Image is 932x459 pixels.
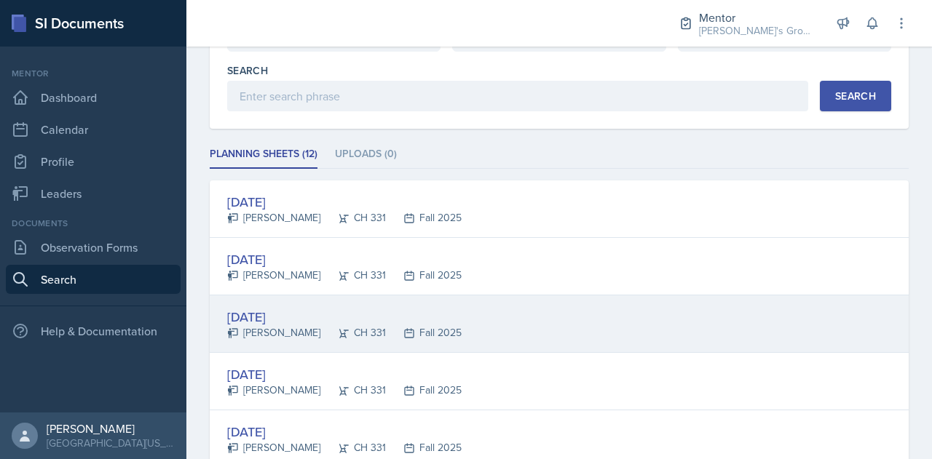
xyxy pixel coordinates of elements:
[6,316,181,346] div: Help & Documentation
[320,325,386,340] div: CH 331
[6,147,181,176] a: Profile
[227,210,320,225] div: [PERSON_NAME]
[820,81,891,111] button: Search
[6,217,181,230] div: Documents
[835,90,876,102] div: Search
[320,383,386,398] div: CH 331
[227,81,808,111] input: Enter search phrase
[699,9,815,26] div: Mentor
[320,268,386,283] div: CH 331
[227,250,462,269] div: [DATE]
[320,210,386,225] div: CH 331
[320,440,386,455] div: CH 331
[227,440,320,455] div: [PERSON_NAME]
[6,265,181,294] a: Search
[210,140,317,169] li: Planning Sheets (12)
[227,268,320,283] div: [PERSON_NAME]
[386,268,462,283] div: Fall 2025
[227,364,462,384] div: [DATE]
[47,421,175,436] div: [PERSON_NAME]
[227,383,320,398] div: [PERSON_NAME]
[6,179,181,208] a: Leaders
[335,140,397,169] li: Uploads (0)
[47,436,175,450] div: [GEOGRAPHIC_DATA][US_STATE] in [GEOGRAPHIC_DATA]
[386,440,462,455] div: Fall 2025
[6,67,181,80] div: Mentor
[386,325,462,340] div: Fall 2025
[6,233,181,262] a: Observation Forms
[227,422,462,442] div: [DATE]
[6,83,181,112] a: Dashboard
[699,23,815,39] div: [PERSON_NAME]'s Groups / Fall 2025
[227,63,268,78] label: Search
[227,192,462,212] div: [DATE]
[227,307,462,327] div: [DATE]
[6,115,181,144] a: Calendar
[386,210,462,225] div: Fall 2025
[227,325,320,340] div: [PERSON_NAME]
[386,383,462,398] div: Fall 2025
